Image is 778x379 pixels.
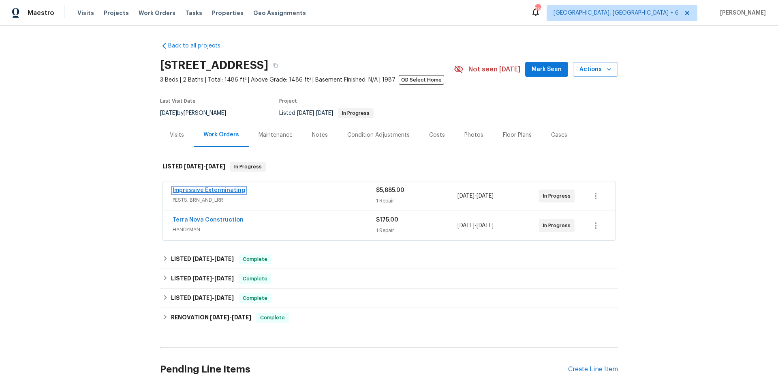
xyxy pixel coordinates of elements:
[399,75,444,85] span: OD Select Home
[239,294,271,302] span: Complete
[259,131,293,139] div: Maintenance
[376,187,404,193] span: $5,885.00
[312,131,328,139] div: Notes
[192,256,234,262] span: -
[468,65,520,73] span: Not seen [DATE]
[551,131,567,139] div: Cases
[160,99,196,103] span: Last Visit Date
[568,366,618,373] div: Create Line Item
[173,226,376,234] span: HANDYMAN
[212,9,244,17] span: Properties
[173,187,245,193] a: Impressive Exterminating
[139,9,175,17] span: Work Orders
[297,110,333,116] span: -
[210,314,251,320] span: -
[104,9,129,17] span: Projects
[77,9,94,17] span: Visits
[160,42,238,50] a: Back to all projects
[232,314,251,320] span: [DATE]
[525,62,568,77] button: Mark Seen
[192,295,212,301] span: [DATE]
[457,193,474,199] span: [DATE]
[162,162,225,172] h6: LISTED
[171,254,234,264] h6: LISTED
[192,295,234,301] span: -
[173,217,244,223] a: Terra Nova Construction
[268,58,283,73] button: Copy Address
[192,276,234,281] span: -
[339,111,373,116] span: In Progress
[214,295,234,301] span: [DATE]
[376,217,398,223] span: $175.00
[160,61,268,69] h2: [STREET_ADDRESS]
[170,131,184,139] div: Visits
[535,5,541,13] div: 175
[160,108,236,118] div: by [PERSON_NAME]
[457,192,494,200] span: -
[579,65,611,75] span: Actions
[160,289,618,308] div: LISTED [DATE]-[DATE]Complete
[316,110,333,116] span: [DATE]
[173,196,376,204] span: PESTS, BRN_AND_LRR
[477,193,494,199] span: [DATE]
[477,223,494,228] span: [DATE]
[376,197,457,205] div: 1 Repair
[554,9,679,17] span: [GEOGRAPHIC_DATA], [GEOGRAPHIC_DATA] + 6
[192,256,212,262] span: [DATE]
[239,255,271,263] span: Complete
[297,110,314,116] span: [DATE]
[573,62,618,77] button: Actions
[543,222,574,230] span: In Progress
[160,250,618,269] div: LISTED [DATE]-[DATE]Complete
[503,131,532,139] div: Floor Plans
[532,65,562,75] span: Mark Seen
[184,164,203,169] span: [DATE]
[160,269,618,289] div: LISTED [DATE]-[DATE]Complete
[171,313,251,323] h6: RENOVATION
[543,192,574,200] span: In Progress
[203,131,239,139] div: Work Orders
[457,222,494,230] span: -
[171,293,234,303] h6: LISTED
[279,110,374,116] span: Listed
[28,9,54,17] span: Maestro
[239,275,271,283] span: Complete
[464,131,483,139] div: Photos
[185,10,202,16] span: Tasks
[457,223,474,228] span: [DATE]
[376,226,457,235] div: 1 Repair
[214,256,234,262] span: [DATE]
[231,163,265,171] span: In Progress
[160,76,454,84] span: 3 Beds | 2 Baths | Total: 1486 ft² | Above Grade: 1486 ft² | Basement Finished: N/A | 1987
[347,131,410,139] div: Condition Adjustments
[160,154,618,180] div: LISTED [DATE]-[DATE]In Progress
[257,314,288,322] span: Complete
[184,164,225,169] span: -
[210,314,229,320] span: [DATE]
[253,9,306,17] span: Geo Assignments
[160,110,177,116] span: [DATE]
[214,276,234,281] span: [DATE]
[160,308,618,327] div: RENOVATION [DATE]-[DATE]Complete
[206,164,225,169] span: [DATE]
[171,274,234,284] h6: LISTED
[429,131,445,139] div: Costs
[717,9,766,17] span: [PERSON_NAME]
[192,276,212,281] span: [DATE]
[279,99,297,103] span: Project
